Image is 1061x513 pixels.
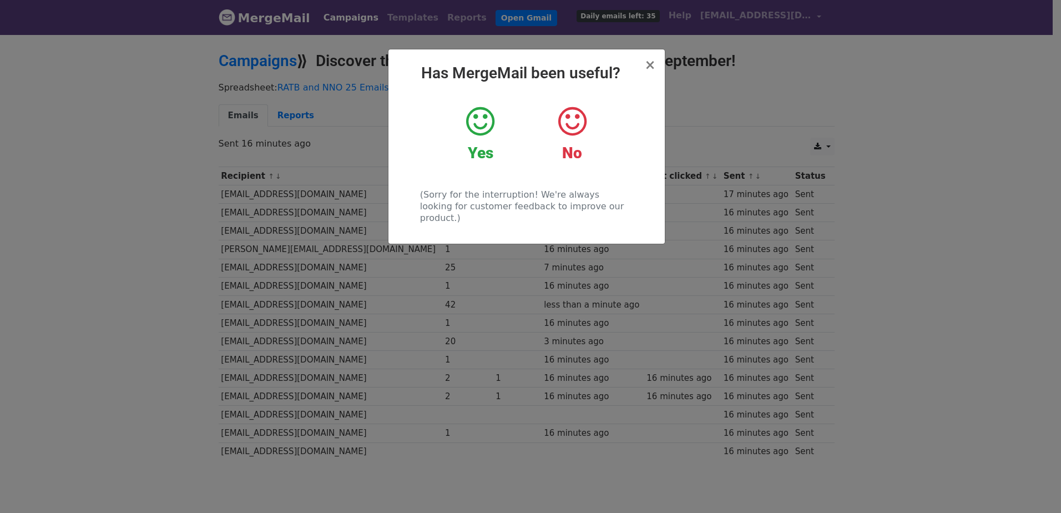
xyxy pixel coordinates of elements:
strong: No [562,144,582,162]
a: Yes [443,105,518,163]
button: Close [644,58,655,72]
h2: Has MergeMail been useful? [397,64,656,83]
a: No [534,105,609,163]
span: × [644,57,655,73]
strong: Yes [468,144,493,162]
p: (Sorry for the interruption! We're always looking for customer feedback to improve our product.) [420,189,633,224]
